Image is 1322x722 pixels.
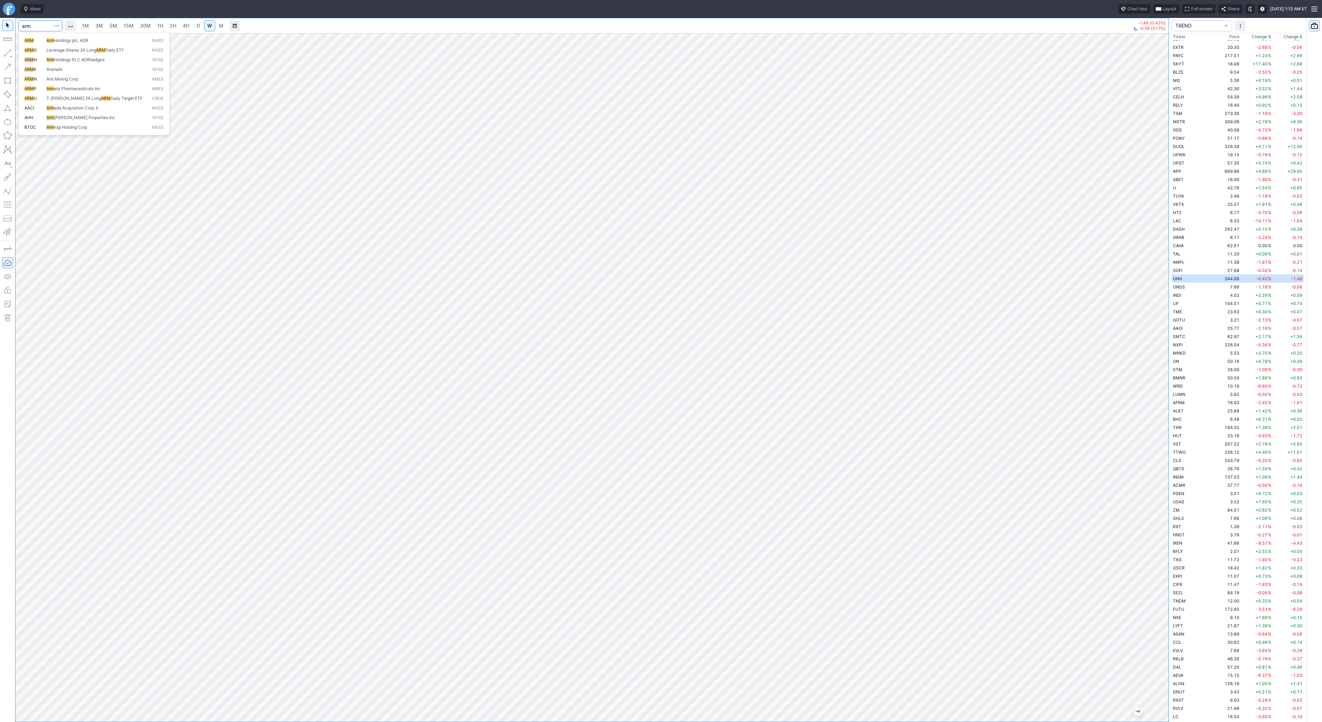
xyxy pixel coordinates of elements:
[1173,193,1184,199] span: TUYA
[1290,301,1302,306] span: +0.74
[1134,21,1166,25] p: -1.48 (0.43%)
[95,23,103,29] span: 3M
[1256,185,1268,190] span: +1.54
[1268,53,1271,58] span: %
[46,38,54,43] span: Arm
[1268,309,1271,314] span: %
[54,125,87,130] span: logi Holding Corp
[1215,109,1241,117] td: 273.36
[1268,185,1271,190] span: %
[1268,243,1271,248] span: %
[1173,53,1184,58] span: PAYC
[1291,210,1302,215] span: -0.26
[1291,260,1302,265] span: -0.21
[1173,260,1185,265] span: AMPL
[1173,61,1184,66] span: SKYT
[1118,4,1151,14] button: Chart tour
[1256,193,1268,199] span: -1.19
[1291,235,1302,240] span: -0.14
[1215,316,1241,324] td: 3.21
[96,48,105,53] span: ARM
[167,20,179,31] a: 2H
[153,115,164,121] span: NYSE
[21,4,44,14] button: Ideas
[24,86,34,91] span: ARM
[1256,284,1268,290] span: -1.16
[1268,45,1271,50] span: %
[1173,334,1185,339] span: SMTC
[1290,94,1302,100] span: +2.58
[2,243,13,254] button: Drawing mode: Single
[1268,210,1271,215] span: %
[193,20,204,31] a: D
[24,57,34,62] span: ARM
[1173,202,1184,207] span: VKTX
[2,299,13,310] button: Add note
[1235,20,1246,31] button: More
[1268,293,1271,298] span: %
[101,96,111,101] span: ARM
[183,23,189,29] span: 4H
[229,20,240,31] button: Range
[1256,45,1268,50] span: -2.68
[1290,103,1302,108] span: +0.15
[1256,317,1268,323] span: -2.13
[2,75,13,86] button: Rectangle
[1256,94,1268,100] span: +4.99
[1215,283,1241,291] td: 7.66
[2,130,13,141] button: Polygon
[1256,127,1268,133] span: -4.73
[54,115,115,120] span: [PERSON_NAME] Properties Inc
[24,125,36,130] span: BTOC
[1256,144,1268,149] span: +4.11
[24,96,34,101] span: ARM
[1215,60,1241,68] td: 18.08
[1270,6,1307,12] span: [DATE] 1:13 AM ET
[1215,43,1241,51] td: 20.35
[1173,185,1176,190] span: U
[2,103,13,114] button: Triangle
[1182,4,1216,14] button: Full screen
[1256,152,1268,157] span: -0.78
[140,23,151,29] span: 30M
[1173,276,1182,281] span: UNH
[1290,185,1302,190] span: +0.65
[1173,235,1184,240] span: GRAB
[152,86,164,92] span: AMEX
[1291,317,1302,323] span: -0.07
[1268,301,1271,306] span: %
[1191,6,1213,12] span: Full screen
[2,257,13,268] button: Drawings Autosave: On
[18,33,170,135] div: Search
[1215,217,1241,225] td: 6.33
[34,67,36,72] span: K
[1215,332,1241,341] td: 62.97
[1215,241,1241,250] td: 62.61
[120,20,137,31] a: 15M
[1256,293,1268,298] span: +2.29
[1291,111,1302,116] span: -3.30
[1256,210,1268,215] span: -3.70
[1268,169,1271,174] span: %
[24,105,34,111] span: AACI
[1173,111,1182,116] span: TSM
[1173,243,1184,248] span: CAVA
[1215,150,1241,159] td: 19.15
[2,61,13,72] button: Arrow
[34,48,37,53] span: G
[2,271,13,282] button: Hide drawings
[1293,243,1302,248] span: 0.00
[2,185,13,196] button: Elliott waves
[1245,4,1255,14] button: Toggle dark mode
[1268,334,1271,339] span: %
[82,23,89,29] span: 1M
[1173,160,1184,166] span: UPST
[1256,260,1268,265] span: -1.81
[1256,268,1268,273] span: -0.50
[216,20,227,31] a: M
[1256,235,1268,240] span: -2.24
[1173,152,1186,157] span: UPWK
[1215,126,1241,134] td: 40.08
[1268,218,1271,223] span: %
[1268,276,1271,281] span: %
